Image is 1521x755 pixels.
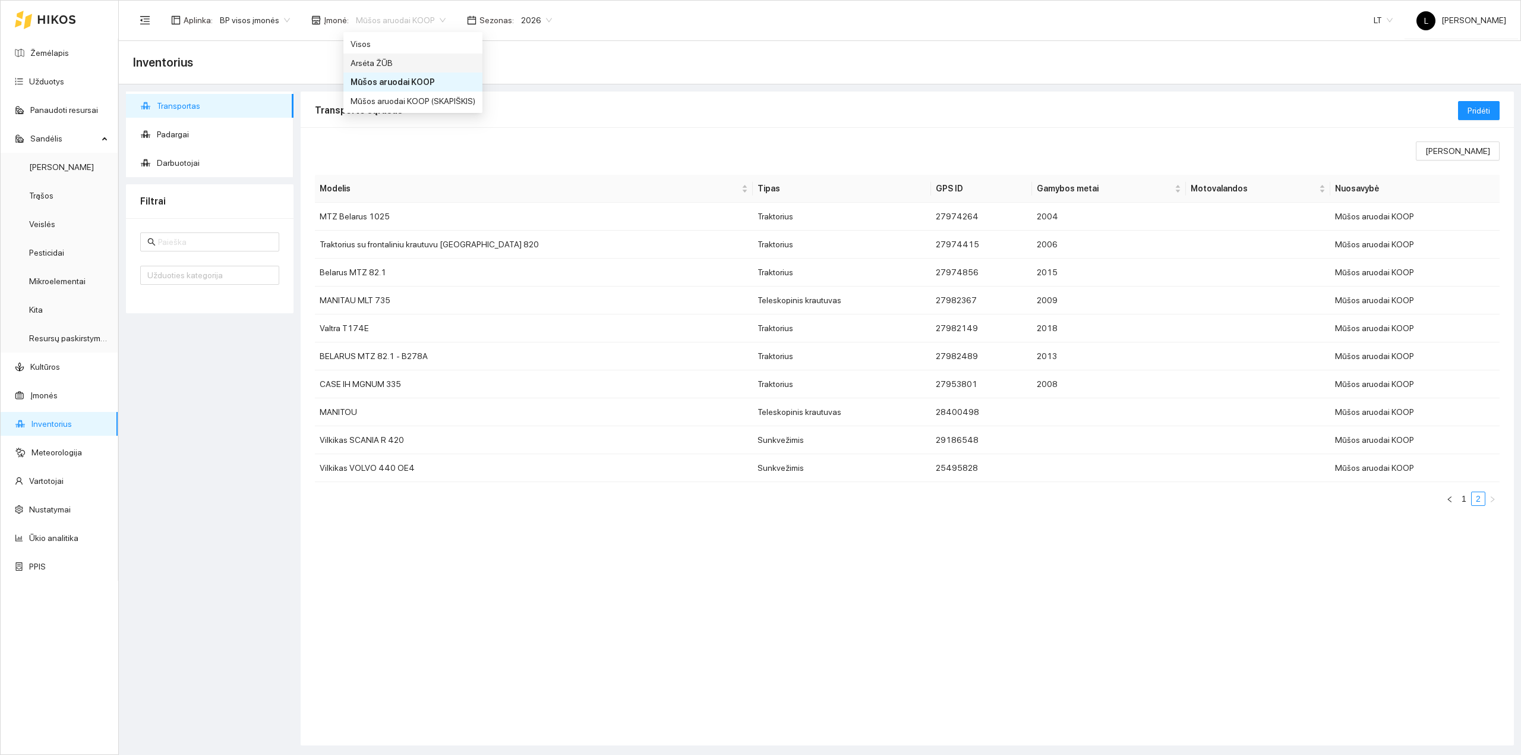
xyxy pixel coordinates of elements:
th: Tipas [753,175,931,203]
a: Kita [29,305,43,314]
span: Darbuotojai [157,151,284,175]
span: Sandėlis [30,127,98,150]
div: Arsėta ŽŪB [351,56,475,70]
td: MTZ Belarus 1025 [315,203,753,231]
span: LT [1374,11,1393,29]
td: Sunkvežimis [753,426,931,454]
td: BELARUS MTZ 82.1 - B278A [315,342,753,370]
div: Visos [343,34,482,54]
a: Inventorius [31,419,72,429]
a: 2 [1472,492,1485,505]
th: this column's title is Motovalandos,this column is sortable [1186,175,1330,203]
span: Inventorius [133,53,193,72]
button: [PERSON_NAME] [1416,141,1500,161]
span: menu-fold [140,15,150,26]
td: Traktorius [753,259,931,287]
span: Mūšos aruodai KOOP [356,11,446,29]
td: Teleskopinis krautuvas [753,398,931,426]
td: Vilkikas VOLVO 440 OE4 [315,454,753,482]
a: Ūkio analitika [29,533,78,543]
span: layout [171,15,181,25]
span: Sezonas : [479,14,514,27]
td: Traktorius [753,314,931,342]
div: Mūšos aruodai KOOP [343,73,482,92]
span: BP visos įmonės [220,11,290,29]
div: Mūšos aruodai KOOP [351,75,475,89]
span: Aplinka : [184,14,213,27]
td: Mūšos aruodai KOOP [1330,426,1500,454]
a: Žemėlapis [30,48,69,58]
a: Vartotojai [29,476,64,486]
td: 27974415 [931,231,1032,259]
td: 2004 [1032,203,1185,231]
span: Padargai [157,122,284,146]
td: Mūšos aruodai KOOP [1330,314,1500,342]
div: Mūšos aruodai KOOP (SKAPIŠKIS) [343,92,482,111]
td: 2018 [1032,314,1185,342]
a: Nustatymai [29,505,71,514]
span: shop [311,15,321,25]
td: 27982489 [931,342,1032,370]
td: Sunkvežimis [753,454,931,482]
a: Trąšos [29,191,53,200]
span: Gamybos metai [1037,182,1172,195]
td: Mūšos aruodai KOOP [1330,398,1500,426]
td: Traktorius [753,370,931,398]
span: search [147,238,156,246]
td: 2015 [1032,259,1185,287]
a: Užduotys [29,77,64,86]
td: 2008 [1032,370,1185,398]
td: Mūšos aruodai KOOP [1330,454,1500,482]
input: Paieška [158,235,272,248]
span: 2026 [521,11,552,29]
td: Mūšos aruodai KOOP [1330,287,1500,314]
td: Vilkikas SCANIA R 420 [315,426,753,454]
button: right [1485,492,1500,506]
a: Meteorologija [31,448,82,457]
td: CASE IH MGNUM 335 [315,370,753,398]
td: 27953801 [931,370,1032,398]
th: this column's title is Gamybos metai,this column is sortable [1032,175,1185,203]
button: Pridėti [1458,101,1500,120]
li: Pirmyn [1485,492,1500,506]
td: MANITAU MLT 735 [315,287,753,314]
a: Resursų paskirstymas [29,334,109,343]
span: Motovalandos [1191,182,1317,195]
div: Filtrai [140,184,279,218]
span: Modelis [320,182,739,195]
td: Traktorius [753,203,931,231]
a: Pesticidai [29,248,64,257]
div: Transporto sąrašas [315,93,1458,127]
td: Traktorius [753,231,931,259]
button: menu-fold [133,8,157,32]
td: 2006 [1032,231,1185,259]
span: left [1446,496,1453,503]
td: 27982367 [931,287,1032,314]
td: 27982149 [931,314,1032,342]
td: 27974856 [931,259,1032,287]
span: calendar [467,15,477,25]
td: Mūšos aruodai KOOP [1330,231,1500,259]
td: 28400498 [931,398,1032,426]
a: Veislės [29,219,55,229]
span: Įmonė : [324,14,349,27]
a: Kultūros [30,362,60,372]
span: [PERSON_NAME] [1416,15,1506,25]
td: 25495828 [931,454,1032,482]
a: PPIS [29,562,46,571]
a: Panaudoti resursai [30,105,98,115]
div: Arsėta ŽŪB [343,54,482,73]
span: [PERSON_NAME] [1425,144,1490,158]
a: 1 [1457,492,1470,505]
a: Įmonės [30,391,58,400]
td: 27974264 [931,203,1032,231]
span: right [1489,496,1496,503]
th: GPS ID [931,175,1032,203]
td: 2013 [1032,342,1185,370]
a: [PERSON_NAME] [29,162,94,172]
td: Mūšos aruodai KOOP [1330,370,1500,398]
li: 2 [1471,492,1485,506]
td: Teleskopinis krautuvas [753,287,931,314]
a: Mikroelementai [29,276,86,286]
td: Traktorius su frontaliniu krautuvu [GEOGRAPHIC_DATA] 820 [315,231,753,259]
